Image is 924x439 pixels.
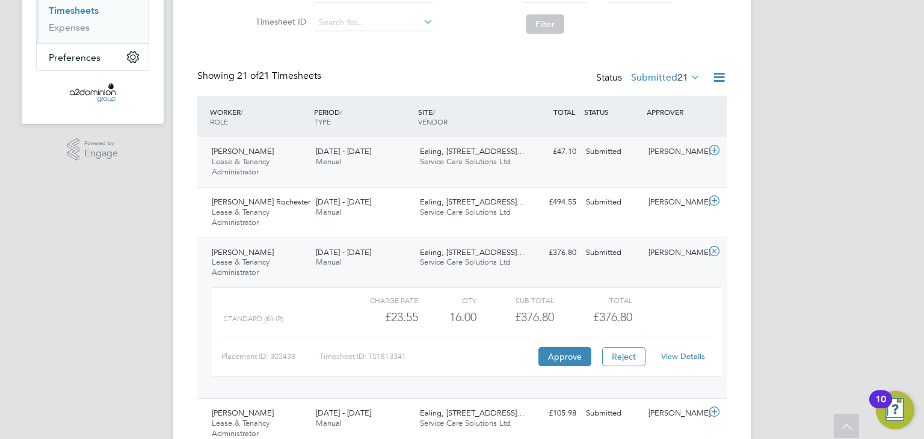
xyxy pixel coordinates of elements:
a: Expenses [49,22,90,33]
span: [PERSON_NAME] [212,146,274,156]
span: [PERSON_NAME] [212,247,274,257]
span: [PERSON_NAME] [212,408,274,418]
div: £376.80 [519,243,581,263]
div: [PERSON_NAME] [644,192,706,212]
input: Search for... [315,14,433,31]
div: 10 [875,399,886,415]
div: Submitted [581,243,644,263]
div: Submitted [581,404,644,423]
div: 16.00 [418,307,476,327]
div: PERIOD [311,101,415,132]
span: Lease & Tenancy Administrator [212,257,269,277]
div: Submitted [581,142,644,162]
span: / [340,107,342,117]
span: Lease & Tenancy Administrator [212,418,269,438]
div: [PERSON_NAME] [644,404,706,423]
span: TOTAL [553,107,575,117]
span: Service Care Solutions Ltd [420,257,511,267]
label: Timesheet ID [252,16,306,27]
div: £47.10 [519,142,581,162]
span: Service Care Solutions Ltd [420,418,511,428]
button: Approve [538,347,591,366]
span: Engage [84,149,118,159]
button: Filter [526,14,564,34]
span: Manual [316,207,342,217]
button: Reject [602,347,645,366]
a: Powered byEngage [67,138,119,161]
div: Placement ID: 302438 [221,347,319,366]
span: [PERSON_NAME] Rochester [212,197,310,207]
div: Submitted [581,192,644,212]
span: Ealing, [STREET_ADDRESS]… [420,146,525,156]
div: Status [596,70,703,87]
span: [DATE] - [DATE] [316,197,371,207]
span: £376.80 [593,310,632,324]
span: ROLE [210,117,228,126]
a: Go to home page [36,83,149,102]
div: [PERSON_NAME] [644,243,706,263]
div: SITE [415,101,519,132]
span: Lease & Tenancy Administrator [212,156,269,177]
button: Preferences [37,44,149,70]
a: View Details [661,351,705,361]
span: / [241,107,243,117]
label: Submitted [631,72,700,84]
span: Manual [316,257,342,267]
span: Manual [316,418,342,428]
span: Service Care Solutions Ltd [420,156,511,167]
span: Ealing, [STREET_ADDRESS]… [420,197,525,207]
div: [PERSON_NAME] [644,142,706,162]
div: £494.55 [519,192,581,212]
div: APPROVER [644,101,706,123]
span: [DATE] - [DATE] [316,247,371,257]
span: Lease & Tenancy Administrator [212,207,269,227]
span: Ealing, [STREET_ADDRESS]… [420,408,525,418]
span: [DATE] - [DATE] [316,408,371,418]
span: Preferences [49,52,100,63]
div: Total [554,293,632,307]
button: Open Resource Center, 10 new notifications [876,391,914,429]
a: Timesheets [49,5,99,16]
div: Showing [197,70,324,82]
span: Ealing, [STREET_ADDRESS]… [420,247,525,257]
span: Standard (£/HR) [224,315,283,323]
span: Manual [316,156,342,167]
span: 21 of [237,70,259,82]
div: Timesheet ID: TS1813341 [319,347,535,366]
span: Powered by [84,138,118,149]
span: 21 Timesheets [237,70,321,82]
span: [DATE] - [DATE] [316,146,371,156]
div: STATUS [581,101,644,123]
div: £105.98 [519,404,581,423]
span: / [433,107,435,117]
div: QTY [418,293,476,307]
div: WORKER [207,101,311,132]
img: a2dominion-logo-retina.png [70,83,115,102]
div: £376.80 [476,307,554,327]
div: Charge rate [340,293,418,307]
span: TYPE [314,117,331,126]
div: Sub Total [476,293,554,307]
span: 21 [677,72,688,84]
div: £23.55 [340,307,418,327]
span: VENDOR [418,117,448,126]
span: Service Care Solutions Ltd [420,207,511,217]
